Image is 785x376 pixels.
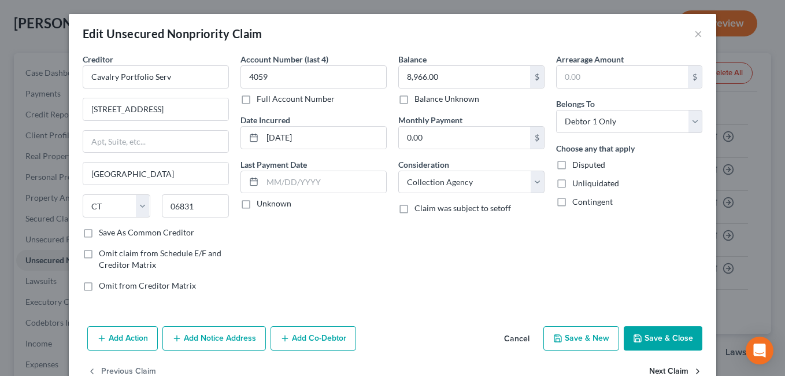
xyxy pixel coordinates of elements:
[83,131,228,153] input: Apt, Suite, etc...
[414,93,479,105] label: Balance Unknown
[83,54,113,64] span: Creditor
[556,53,624,65] label: Arrearage Amount
[262,127,386,149] input: MM/DD/YYYY
[257,93,335,105] label: Full Account Number
[240,158,307,171] label: Last Payment Date
[556,142,635,154] label: Choose any that apply
[240,65,387,89] input: XXXX
[162,194,229,218] input: Enter zip...
[240,114,290,126] label: Date Incurred
[398,158,449,171] label: Consideration
[495,327,539,351] button: Cancel
[87,326,158,351] button: Add Action
[83,163,228,185] input: Enter city...
[624,326,702,351] button: Save & Close
[414,203,511,213] span: Claim was subject to setoff
[572,197,613,207] span: Contingent
[271,326,356,351] button: Add Co-Debtor
[557,66,688,88] input: 0.00
[399,127,530,149] input: 0.00
[83,25,262,42] div: Edit Unsecured Nonpriority Claim
[99,248,221,270] span: Omit claim from Schedule E/F and Creditor Matrix
[543,326,619,351] button: Save & New
[99,281,196,290] span: Omit from Creditor Matrix
[688,66,702,88] div: $
[99,227,194,238] label: Save As Common Creditor
[399,66,530,88] input: 0.00
[746,337,773,364] div: Open Intercom Messenger
[398,53,427,65] label: Balance
[262,171,386,193] input: MM/DD/YYYY
[530,127,544,149] div: $
[694,27,702,40] button: ×
[162,326,266,351] button: Add Notice Address
[572,178,619,188] span: Unliquidated
[530,66,544,88] div: $
[83,65,229,89] input: Search creditor by name...
[257,198,291,209] label: Unknown
[556,99,595,109] span: Belongs To
[240,53,328,65] label: Account Number (last 4)
[398,114,462,126] label: Monthly Payment
[572,160,605,169] span: Disputed
[83,98,228,120] input: Enter address...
